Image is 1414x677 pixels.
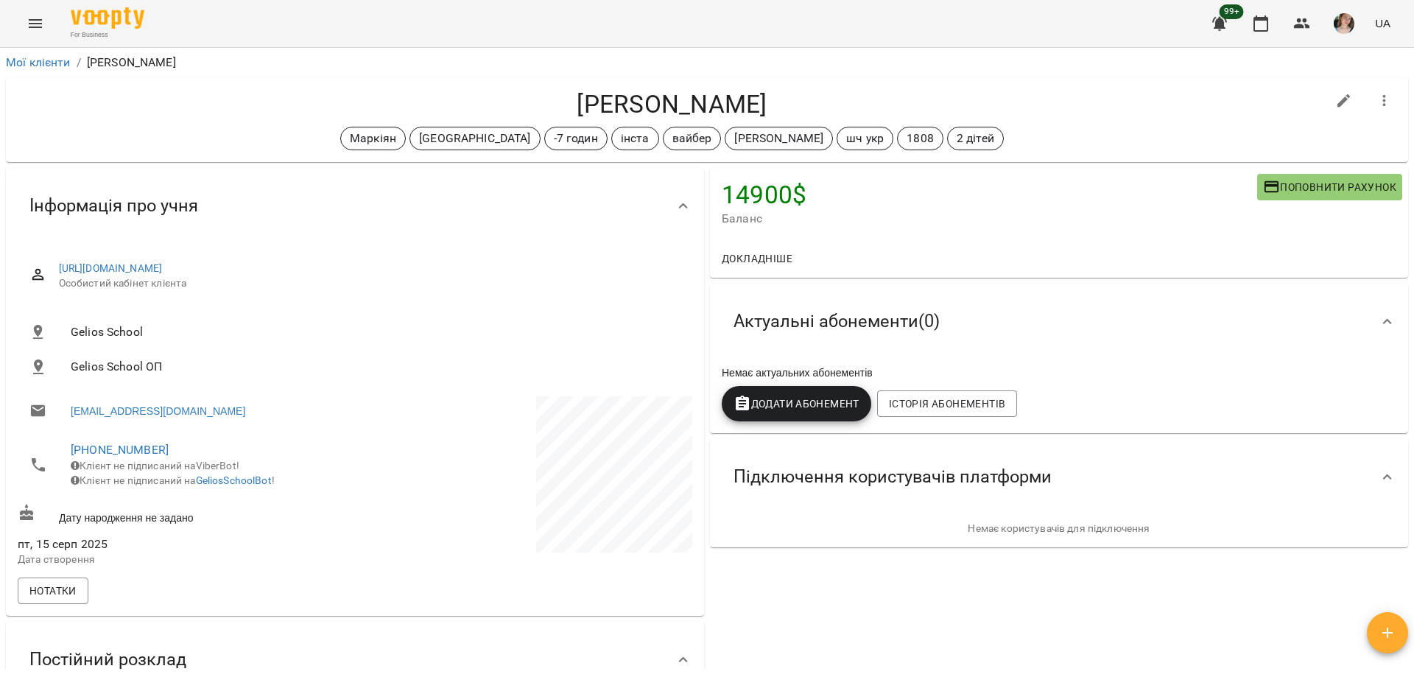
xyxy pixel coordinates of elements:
img: 6afb9eb6cc617cb6866001ac461bd93f.JPG [1334,13,1354,34]
p: інста [621,130,650,147]
div: [GEOGRAPHIC_DATA] [409,127,541,150]
p: [GEOGRAPHIC_DATA] [419,130,531,147]
div: Актуальні абонементи(0) [710,284,1408,359]
span: Клієнт не підписаний на ! [71,474,275,486]
h4: 14900 $ [722,180,1257,210]
span: Постійний розклад [29,648,186,671]
a: [EMAIL_ADDRESS][DOMAIN_NAME] [71,404,245,418]
span: Додати Абонемент [734,395,859,413]
button: Докладніше [716,245,798,272]
a: [URL][DOMAIN_NAME] [59,262,163,274]
div: Маркіян [340,127,406,150]
span: Інформація про учня [29,194,198,217]
span: Нотатки [29,582,77,600]
nav: breadcrumb [6,54,1408,71]
span: Особистий кабінет клієнта [59,276,680,291]
span: UA [1375,15,1390,31]
p: шч укр [846,130,884,147]
p: 2 дітей [957,130,994,147]
div: Підключення користувачів платформи [710,439,1408,515]
div: -7 годин [544,127,608,150]
p: Маркіян [350,130,396,147]
span: пт, 15 серп 2025 [18,536,352,553]
div: 1808 [897,127,943,150]
span: 99+ [1220,4,1244,19]
span: Докладніше [722,250,792,267]
li: / [77,54,81,71]
p: 1808 [907,130,934,147]
p: Дата створення [18,553,352,567]
span: Gelios School ОП [71,358,680,376]
div: інста [611,127,659,150]
div: 2 дітей [947,127,1004,150]
p: -7 годин [554,130,598,147]
span: Актуальні абонементи ( 0 ) [734,310,940,333]
div: Дату народження не задано [15,501,355,528]
div: Немає актуальних абонементів [719,362,1399,383]
button: Історія абонементів [877,390,1017,417]
button: Додати Абонемент [722,386,871,421]
button: Нотатки [18,578,88,604]
p: [PERSON_NAME] [734,130,823,147]
p: [PERSON_NAME] [87,54,176,71]
a: Мої клієнти [6,55,71,69]
span: For Business [71,30,144,40]
button: Поповнити рахунок [1257,174,1402,200]
span: Баланс [722,210,1257,228]
div: Інформація про учня [6,168,704,244]
div: [PERSON_NAME] [725,127,833,150]
button: UA [1369,10,1396,37]
p: Немає користувачів для підключення [722,522,1396,536]
button: Menu [18,6,53,41]
img: Voopty Logo [71,7,144,29]
p: вайбер [672,130,712,147]
a: [PHONE_NUMBER] [71,443,169,457]
span: Підключення користувачів платформи [734,466,1052,488]
span: Історія абонементів [889,395,1005,413]
span: Клієнт не підписаний на ViberBot! [71,460,239,471]
span: Gelios School [71,323,680,341]
div: вайбер [663,127,722,150]
a: GeliosSchoolBot [196,474,272,486]
div: шч укр [837,127,893,150]
h4: [PERSON_NAME] [18,89,1326,119]
span: Поповнити рахунок [1263,178,1396,196]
